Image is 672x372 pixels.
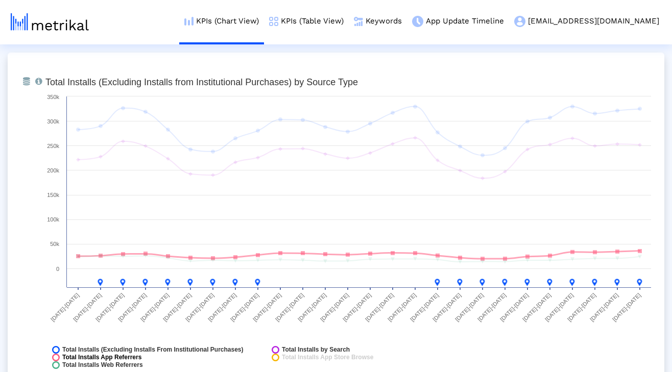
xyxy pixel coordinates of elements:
text: [DATE]-[DATE] [297,292,327,323]
text: [DATE]-[DATE] [139,292,170,323]
text: [DATE]-[DATE] [364,292,395,323]
text: 350k [47,94,59,100]
text: [DATE]-[DATE] [611,292,642,323]
img: kpi-chart-menu-icon.png [184,17,194,26]
text: [DATE]-[DATE] [431,292,462,323]
span: Total Installs (Excluding Installs From Institutional Purchases) [62,346,244,354]
text: [DATE]-[DATE] [566,292,597,323]
text: [DATE]-[DATE] [589,292,619,323]
text: [DATE]-[DATE] [319,292,350,323]
text: [DATE]-[DATE] [521,292,552,323]
span: Total Installs App Store Browse [282,354,373,361]
text: 50k [50,241,59,247]
text: [DATE]-[DATE] [207,292,237,323]
img: metrical-logo-light.png [11,13,89,31]
text: [DATE]-[DATE] [387,292,417,323]
img: kpi-table-menu-icon.png [269,17,278,26]
text: 300k [47,118,59,125]
text: [DATE]-[DATE] [274,292,305,323]
text: [DATE]-[DATE] [162,292,193,323]
text: [DATE]-[DATE] [117,292,148,323]
img: keywords.png [354,17,363,26]
text: [DATE]-[DATE] [252,292,282,323]
text: [DATE]-[DATE] [72,292,103,323]
text: [DATE]-[DATE] [342,292,372,323]
text: 250k [47,143,59,149]
text: 100k [47,216,59,222]
text: 0 [56,266,59,272]
text: 200k [47,167,59,173]
span: Total Installs Web Referrers [62,361,143,369]
tspan: Total Installs (Excluding Installs from Institutional Purchases) by Source Type [45,77,358,87]
span: Total Installs by Search [282,346,350,354]
text: [DATE]-[DATE] [499,292,530,323]
text: [DATE]-[DATE] [229,292,260,323]
text: [DATE]-[DATE] [409,292,440,323]
span: Total Installs App Referrers [62,354,141,361]
text: [DATE]-[DATE] [454,292,485,323]
text: [DATE]-[DATE] [94,292,125,323]
text: [DATE]-[DATE] [476,292,507,323]
text: [DATE]-[DATE] [50,292,80,323]
text: [DATE]-[DATE] [544,292,574,323]
text: 150k [47,192,59,198]
img: app-update-menu-icon.png [412,16,423,27]
img: my-account-menu-icon.png [514,16,525,27]
text: [DATE]-[DATE] [184,292,215,323]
